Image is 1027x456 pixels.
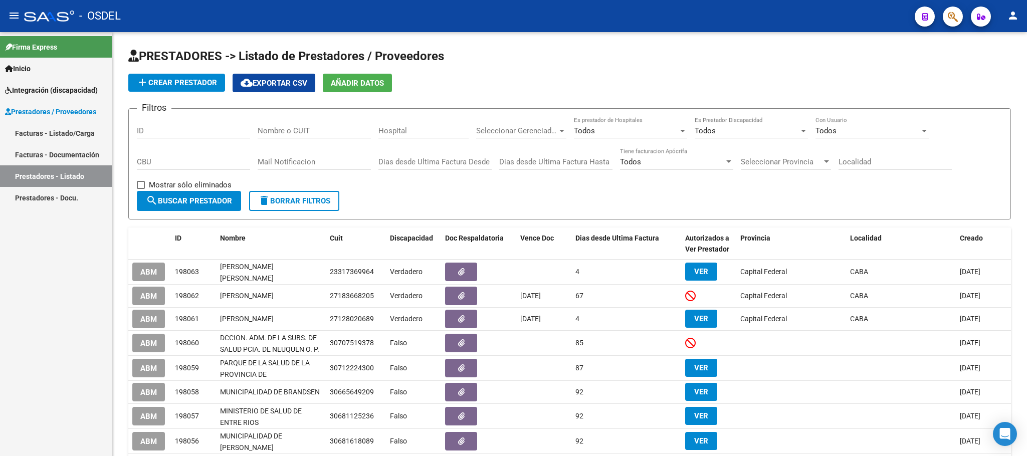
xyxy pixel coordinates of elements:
span: Capital Federal [740,268,787,276]
span: Prestadores / Proveedores [5,106,96,117]
div: [PERSON_NAME] [220,313,322,325]
div: 30712224300 [330,362,374,374]
span: Discapacidad [390,234,433,242]
div: Open Intercom Messenger [993,422,1017,446]
button: ABM [132,310,165,328]
span: [DATE] [960,315,980,323]
span: [DATE] [520,315,541,323]
span: [DATE] [960,388,980,396]
datatable-header-cell: Doc Respaldatoria [441,227,516,261]
button: VER [685,310,717,328]
span: [DATE] [960,412,980,420]
span: 198061 [175,315,199,323]
datatable-header-cell: Discapacidad [386,227,441,261]
span: 4 [575,315,579,323]
span: VER [694,363,708,372]
span: 198060 [175,339,199,347]
span: - OSDEL [79,5,121,27]
span: Verdadero [390,268,423,276]
datatable-header-cell: Nombre [216,227,326,261]
datatable-header-cell: ID [171,227,216,261]
span: ABM [140,268,157,277]
div: PARQUE DE LA SALUD DE LA PROVINCIA DE [GEOGRAPHIC_DATA] [PERSON_NAME] XVII - NRO 70 [220,357,322,378]
span: Falso [390,388,407,396]
div: [PERSON_NAME] [PERSON_NAME] [220,261,322,282]
div: MUNICIPALIDAD DE [PERSON_NAME] [220,430,322,451]
span: [DATE] [960,437,980,445]
span: 198057 [175,412,199,420]
mat-icon: cloud_download [241,77,253,89]
span: [DATE] [960,364,980,372]
span: Añadir Datos [331,79,384,88]
span: Autorizados a Ver Prestador [685,234,729,254]
datatable-header-cell: Creado [956,227,1011,261]
span: 92 [575,412,583,420]
button: ABM [132,334,165,352]
span: Localidad [850,234,882,242]
datatable-header-cell: Localidad [846,227,956,261]
span: [DATE] [960,339,980,347]
span: Falso [390,437,407,445]
button: VER [685,432,717,450]
button: Exportar CSV [233,74,315,92]
span: Seleccionar Provincia [741,157,822,166]
div: 23317369964 [330,266,374,278]
span: ABM [140,364,157,373]
span: Seleccionar Gerenciador [476,126,557,135]
span: CABA [850,292,868,300]
span: Verdadero [390,315,423,323]
span: 198063 [175,268,199,276]
button: ABM [132,432,165,450]
span: ABM [140,412,157,421]
span: VER [694,436,708,445]
span: 87 [575,364,583,372]
span: ABM [140,315,157,324]
datatable-header-cell: Vence Doc [516,227,571,261]
div: 27183668205 [330,290,374,302]
span: Verdadero [390,292,423,300]
datatable-header-cell: Dias desde Ultima Factura [571,227,681,261]
button: VER [685,359,717,377]
span: VER [694,314,708,323]
span: ABM [140,388,157,397]
span: Vence Doc [520,234,554,242]
span: 85 [575,339,583,347]
span: VER [694,411,708,420]
span: 198056 [175,437,199,445]
datatable-header-cell: Provincia [736,227,846,261]
span: Capital Federal [740,292,787,300]
span: VER [694,267,708,276]
button: Buscar Prestador [137,191,241,211]
button: Borrar Filtros [249,191,339,211]
span: Falso [390,364,407,372]
mat-icon: delete [258,194,270,206]
span: Todos [815,126,837,135]
span: Integración (discapacidad) [5,85,98,96]
button: ABM [132,359,165,377]
button: VER [685,263,717,281]
span: PRESTADORES -> Listado de Prestadores / Proveedores [128,49,444,63]
span: Doc Respaldatoria [445,234,504,242]
span: Exportar CSV [241,79,307,88]
div: 27128020689 [330,313,374,325]
span: ABM [140,437,157,446]
span: Mostrar sólo eliminados [149,179,232,191]
span: Borrar Filtros [258,196,330,205]
span: ID [175,234,181,242]
span: [DATE] [520,292,541,300]
span: 67 [575,292,583,300]
span: Dias desde Ultima Factura [575,234,659,242]
span: Falso [390,412,407,420]
div: 30665649209 [330,386,374,398]
button: ABM [132,263,165,281]
span: 198059 [175,364,199,372]
span: ABM [140,339,157,348]
datatable-header-cell: Autorizados a Ver Prestador [681,227,736,261]
span: 4 [575,268,579,276]
span: CABA [850,268,868,276]
span: Creado [960,234,983,242]
span: Cuit [330,234,343,242]
mat-icon: menu [8,10,20,22]
span: VER [694,387,708,396]
span: 92 [575,388,583,396]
